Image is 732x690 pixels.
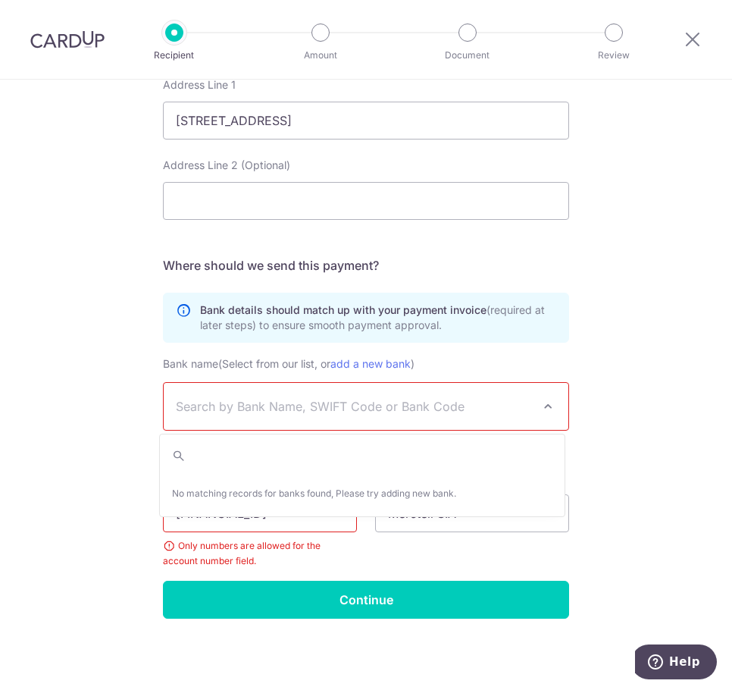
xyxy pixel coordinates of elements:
[163,581,569,619] input: Continue
[278,48,363,63] p: Amount
[425,48,510,63] p: Document
[163,77,236,93] label: Address Line 1
[30,30,105,49] img: CardUp
[163,256,569,274] h5: Where should we send this payment?
[132,48,217,63] p: Recipient
[163,538,357,569] div: Only numbers are allowed for the account number field.
[176,397,532,416] span: Search by Bank Name, SWIFT Code or Bank Code
[200,303,556,333] p: Bank details should match up with your payment invoice
[635,645,717,682] iframe: Opens a widget where you can find more information
[218,357,414,370] span: (Select from our list, or )
[163,355,414,373] label: Bank name
[172,486,552,501] span: No matching records for banks found, Please try adding new bank.
[571,48,656,63] p: Review
[330,357,411,370] a: add a new bank
[163,158,290,173] label: Address Line 2 (Optional)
